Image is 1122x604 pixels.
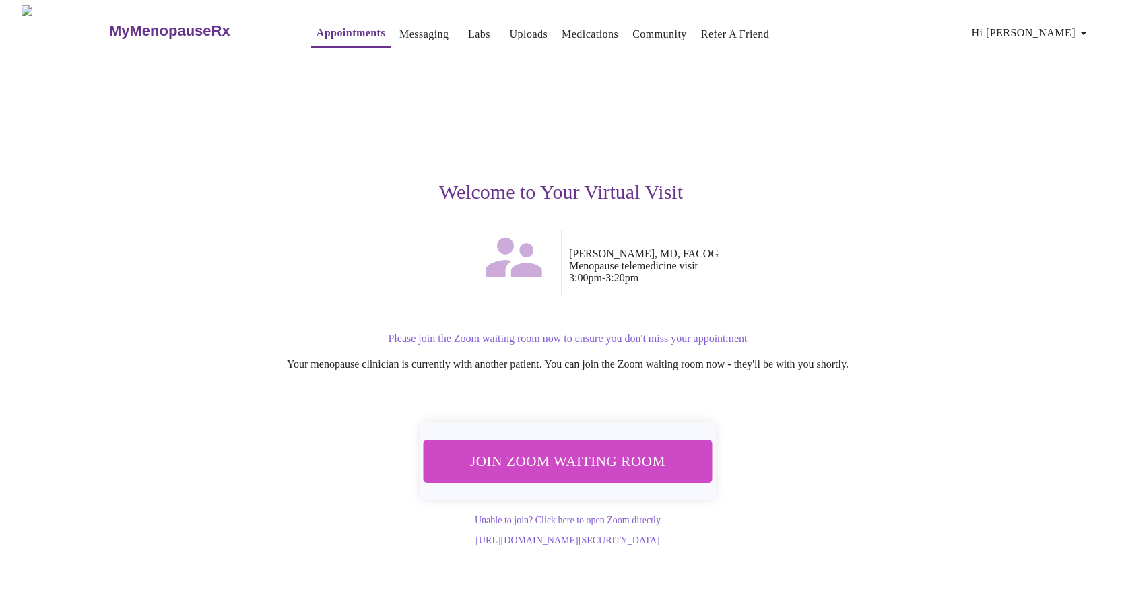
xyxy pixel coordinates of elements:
[701,25,770,44] a: Refer a Friend
[556,21,624,48] button: Medications
[107,7,284,55] a: MyMenopauseRx
[424,440,713,482] button: Join Zoom Waiting Room
[160,333,976,345] p: Please join the Zoom waiting room now to ensure you don't miss your appointment
[109,22,230,40] h3: MyMenopauseRx
[394,21,454,48] button: Messaging
[569,248,976,284] p: [PERSON_NAME], MD, FACOG Menopause telemedicine visit 3:00pm - 3:20pm
[475,535,659,545] a: [URL][DOMAIN_NAME][SECURITY_DATA]
[966,20,1097,46] button: Hi [PERSON_NAME]
[504,21,554,48] button: Uploads
[146,180,976,203] h3: Welcome to Your Virtual Visit
[22,5,107,56] img: MyMenopauseRx Logo
[160,358,976,370] p: Your menopause clinician is currently with another patient. You can join the Zoom waiting room no...
[399,25,449,44] a: Messaging
[311,20,391,48] button: Appointments
[632,25,687,44] a: Community
[562,25,618,44] a: Medications
[468,25,490,44] a: Labs
[458,21,501,48] button: Labs
[317,24,385,42] a: Appointments
[510,25,548,44] a: Uploads
[627,21,692,48] button: Community
[475,515,661,525] a: Unable to join? Click here to open Zoom directly
[441,448,694,473] span: Join Zoom Waiting Room
[696,21,775,48] button: Refer a Friend
[972,24,1092,42] span: Hi [PERSON_NAME]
